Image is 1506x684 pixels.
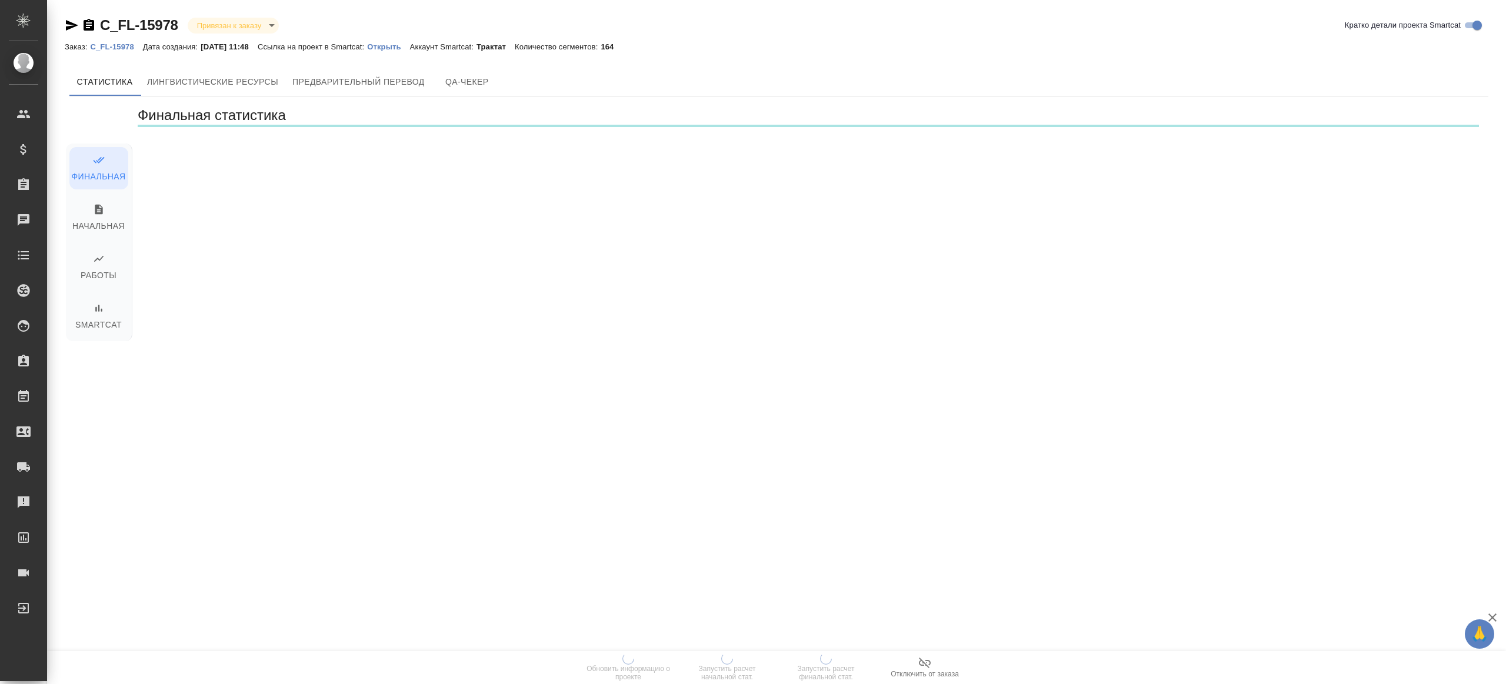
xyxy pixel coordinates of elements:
[65,42,90,51] p: Заказ:
[201,42,258,51] p: [DATE] 11:48
[258,42,367,51] p: Ссылка на проект в Smartcat:
[579,651,678,684] button: Обновить информацию о проекте
[143,42,201,51] p: Дата создания:
[76,203,121,233] span: Начальная
[601,42,622,51] p: 164
[367,42,409,51] p: Открыть
[1345,19,1461,31] span: Кратко детали проекта Smartcat
[76,154,121,184] span: Финальная
[685,665,769,681] span: Запустить расчет начальной стат.
[367,41,409,51] a: Открыть
[82,18,96,32] button: Скопировать ссылку
[100,17,178,33] a: C_FL-15978
[784,665,868,681] span: Запустить расчет финальной стат.
[410,42,477,51] p: Аккаунт Smartcat:
[147,75,278,89] span: Лингвистические ресурсы
[586,665,671,681] span: Обновить информацию о проекте
[76,302,121,332] span: Smartcat
[439,75,495,89] span: QA-чекер
[875,651,974,684] button: Отключить от заказа
[1465,619,1494,649] button: 🙏
[1470,622,1490,646] span: 🙏
[777,651,875,684] button: Запустить расчет финальной стат.
[188,18,279,34] div: Привязан к заказу
[90,41,142,51] a: C_FL-15978
[678,651,777,684] button: Запустить расчет начальной стат.
[477,42,515,51] p: Трактат
[515,42,601,51] p: Количество сегментов:
[65,18,79,32] button: Скопировать ссылку для ЯМессенджера
[891,670,959,678] span: Отключить от заказа
[194,21,265,31] button: Привязан к заказу
[292,75,425,89] span: Предварительный перевод
[138,106,1479,125] h5: Финальная статистика
[90,42,142,51] p: C_FL-15978
[76,75,133,89] span: Cтатистика
[76,253,121,283] span: Работы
